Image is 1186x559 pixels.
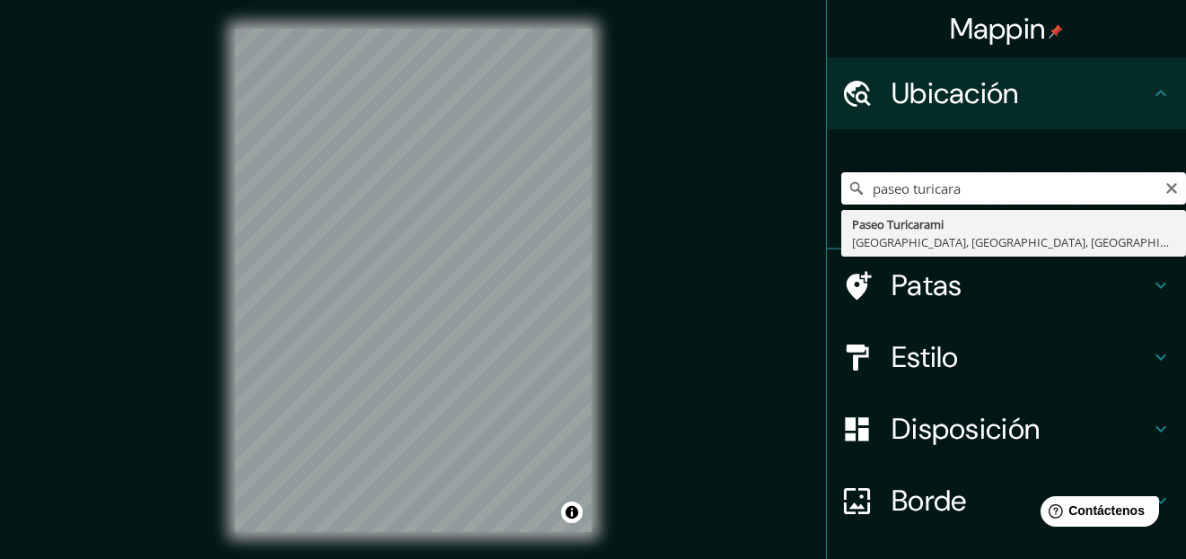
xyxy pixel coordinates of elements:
[892,74,1019,112] font: Ubicación
[235,29,592,532] canvas: Mapa
[892,338,959,376] font: Estilo
[892,410,1040,448] font: Disposición
[852,216,944,232] font: Paseo Turicarami
[827,465,1186,537] div: Borde
[561,502,583,523] button: Activar o desactivar atribución
[827,249,1186,321] div: Patas
[1026,489,1166,539] iframe: Lanzador de widgets de ayuda
[827,57,1186,129] div: Ubicación
[950,10,1046,48] font: Mappin
[827,321,1186,393] div: Estilo
[1049,24,1063,39] img: pin-icon.png
[892,266,962,304] font: Patas
[1164,179,1179,196] button: Claro
[841,172,1186,205] input: Elige tu ciudad o zona
[827,393,1186,465] div: Disposición
[892,482,967,520] font: Borde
